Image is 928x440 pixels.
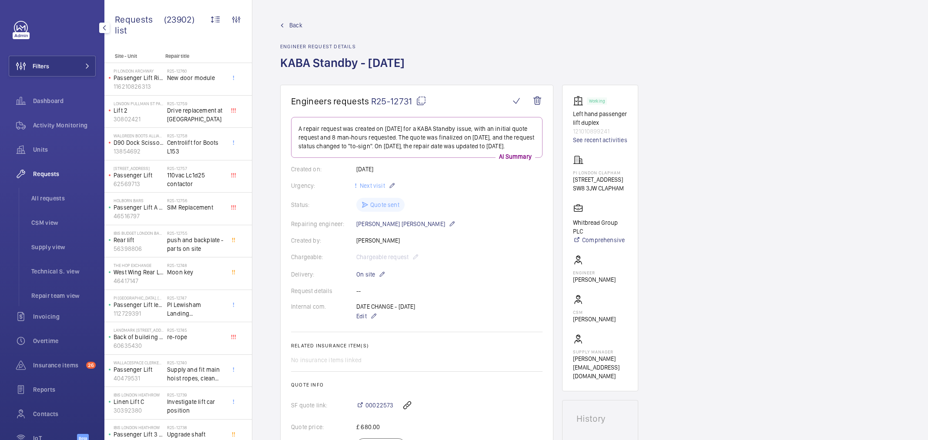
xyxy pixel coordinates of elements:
[114,198,164,203] p: Holborn Bars
[167,73,224,82] span: New door module
[167,133,224,138] h2: R25-12758
[291,96,369,107] span: Engineers requests
[114,277,164,285] p: 46417147
[114,392,164,397] p: IBIS LONDON HEATHROW
[33,385,96,394] span: Reports
[114,365,164,374] p: Passenger Lift
[280,43,410,50] h2: Engineer request details
[9,56,96,77] button: Filters
[33,337,96,345] span: Overtime
[167,360,224,365] h2: R25-12740
[298,124,535,150] p: A repair request was created on [DATE] for a KABA Standby issue, with an initial quote request an...
[573,349,627,354] p: Supply manager
[167,365,224,383] span: Supply and fit main hoist ropes, clean down & shoe liners
[114,327,164,333] p: Landmark [STREET_ADDRESS]
[114,115,164,123] p: 30802421
[114,268,164,277] p: West Wing Rear Lift (3FLR) GOODS LIFT
[573,270,616,275] p: Engineer
[115,14,164,36] span: Requests list
[114,133,164,138] p: Walgreen Boots Alliance
[371,96,426,107] span: R25-12731
[114,73,164,82] p: Passenger Lift Right Hand
[114,101,164,106] p: LONDON PULLMAN ST PANCRAS
[33,361,83,370] span: Insurance items
[573,236,627,244] a: Comprehensive
[114,406,164,415] p: 30392380
[167,138,224,156] span: Centrolift for Boots L153
[114,236,164,244] p: Rear lift
[31,243,96,251] span: Supply view
[167,295,224,300] h2: R25-12747
[167,106,224,123] span: Drive replacement at [GEOGRAPHIC_DATA]
[31,291,96,300] span: Repair team view
[356,269,385,280] p: On site
[114,244,164,253] p: 56398806
[114,309,164,318] p: 112729391
[114,171,164,180] p: Passenger Lift
[167,171,224,188] span: 110vac Lc1d25 contactor
[358,182,385,189] span: Next visit
[33,145,96,154] span: Units
[31,267,96,276] span: Technical S. view
[289,21,302,30] span: Back
[167,397,224,415] span: Investigate lift car position
[589,100,605,103] p: Working
[31,194,96,203] span: All requests
[167,425,224,430] h2: R25-12738
[573,218,627,236] p: Whitbread Group PLC
[496,152,535,161] p: AI Summary
[114,138,164,147] p: D90 Dock Scissor External Dock Area (Scissor) (WBA03622) No 153
[114,397,164,406] p: Linen Lift C
[114,180,164,188] p: 62569713
[167,230,224,236] h2: R25-12755
[33,170,96,178] span: Requests
[167,236,224,253] span: push and backplate - parts on site
[114,333,164,341] p: Back of building lift
[114,341,164,350] p: 60635430
[167,263,224,268] h2: R25-12748
[573,184,624,193] p: SW8 3JW CLAPHAM
[86,362,96,369] span: 26
[114,203,164,212] p: Passenger Lift A (Core 12) 6 FL
[114,374,164,383] p: 40479531
[167,101,224,106] h2: R25-12759
[167,68,224,73] h2: R25-12760
[114,166,164,171] p: [STREET_ADDRESS]
[573,310,616,315] p: CSM
[33,121,96,130] span: Activity Monitoring
[291,343,543,349] h2: Related insurance item(s)
[33,410,96,418] span: Contacts
[167,327,224,333] h2: R25-12745
[114,82,164,91] p: 116210826313
[114,106,164,115] p: Lift 2
[114,212,164,220] p: 46516797
[365,401,393,410] span: 00022573
[573,96,587,106] img: elevator.svg
[114,230,164,236] p: IBIS BUDGET LONDON BARKING
[356,219,456,229] p: [PERSON_NAME] [PERSON_NAME]
[573,136,627,144] a: See recent activities
[114,295,164,300] p: PI [GEOGRAPHIC_DATA], [GEOGRAPHIC_DATA]
[33,62,49,70] span: Filters
[573,110,627,127] p: Left hand passenger lift duplex
[573,170,624,175] p: PI London Clapham
[114,425,164,430] p: IBIS LONDON HEATHROW
[114,263,164,268] p: The Hop Exchange
[291,382,543,388] h2: Quote info
[114,360,164,365] p: Wallacespace Clerkenwell Green
[104,53,162,59] p: Site - Unit
[573,127,627,136] p: 121010899241
[573,275,616,284] p: [PERSON_NAME]
[573,315,616,323] p: [PERSON_NAME]
[576,414,624,423] h1: History
[573,175,624,184] p: [STREET_ADDRESS]
[573,354,627,380] p: [PERSON_NAME][EMAIL_ADDRESS][DOMAIN_NAME]
[356,312,367,320] span: Edit
[114,300,164,309] p: Passenger Lift left Hand
[114,68,164,73] p: PI London Archway
[356,401,393,410] a: 00022573
[167,333,224,341] span: re-rope
[167,300,224,318] span: PI Lewisham Landing Pushes/station/Panel Light
[167,268,224,277] span: Moon key
[33,312,96,321] span: Invoicing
